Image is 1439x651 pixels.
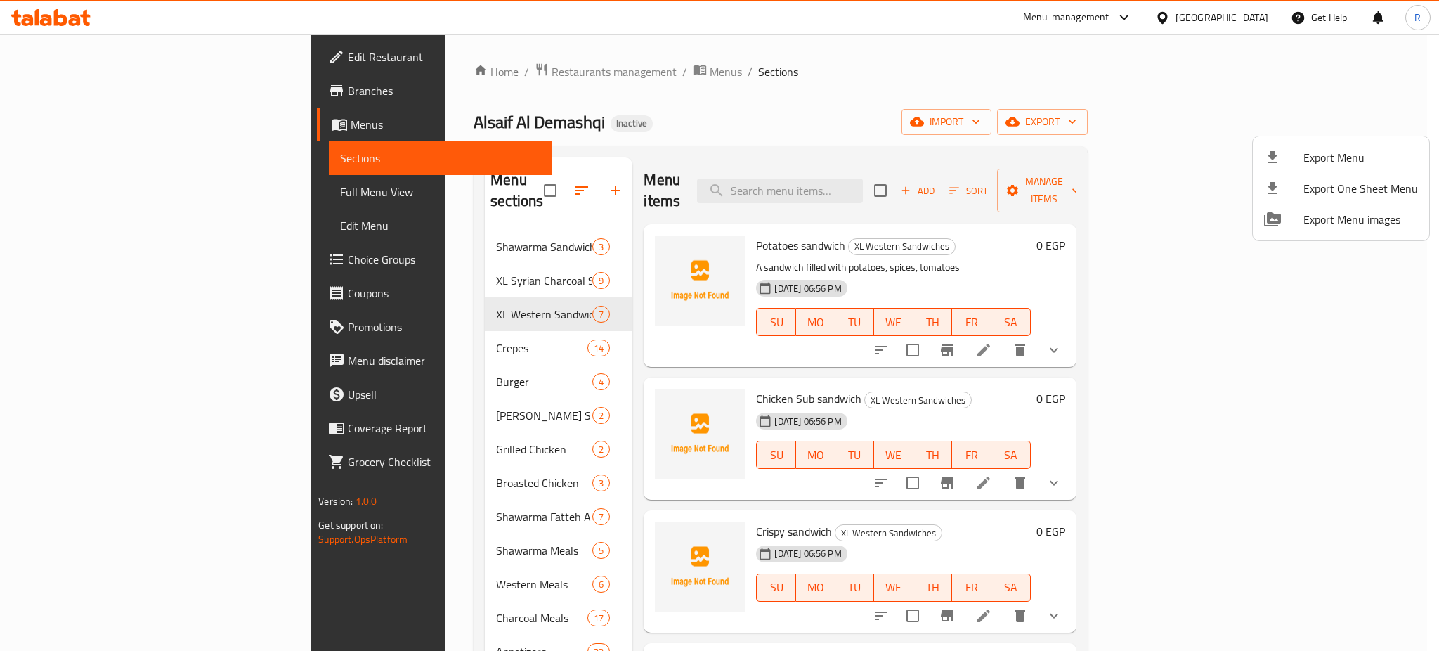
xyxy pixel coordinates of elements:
li: Export Menu images [1253,204,1429,235]
span: Export Menu [1303,149,1418,166]
span: Export Menu images [1303,211,1418,228]
span: Export One Sheet Menu [1303,180,1418,197]
li: Export one sheet menu items [1253,173,1429,204]
li: Export menu items [1253,142,1429,173]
